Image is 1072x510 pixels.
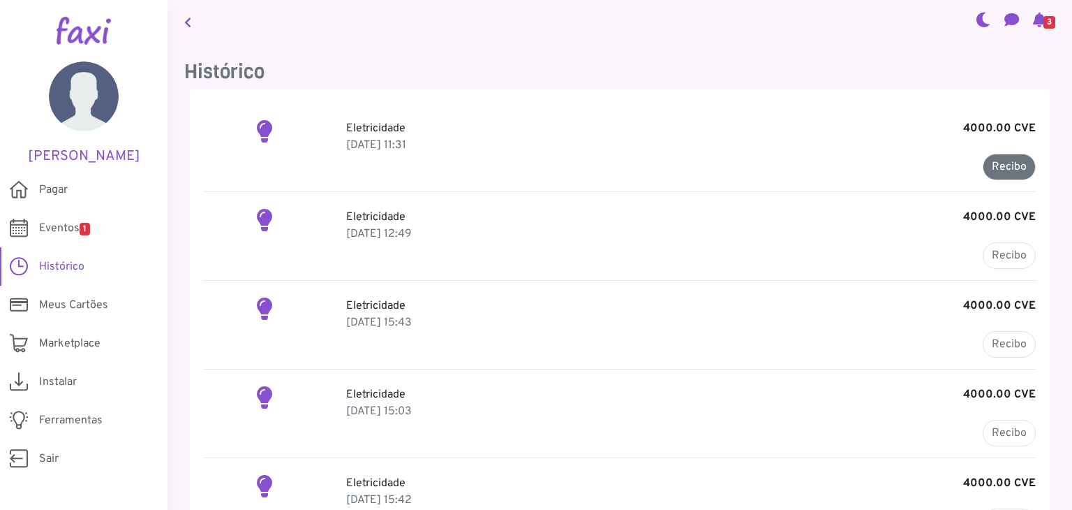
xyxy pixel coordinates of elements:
[346,137,1036,154] p: 09 Sep 2025, 12:31
[39,374,77,391] span: Instalar
[346,298,1036,314] p: Eletricidade
[1043,16,1055,29] span: 3
[346,475,1036,492] p: Eletricidade
[21,61,147,165] a: [PERSON_NAME]
[346,386,1036,403] p: Eletricidade
[346,403,1036,420] p: 30 May 2025, 16:03
[983,154,1036,180] a: Recibo
[39,297,108,314] span: Meus Cartões
[39,451,59,467] span: Sair
[21,148,147,165] h5: [PERSON_NAME]
[346,226,1036,242] p: 28 Jul 2025, 13:49
[963,298,1036,314] b: 4000.00 CVE
[346,209,1036,226] p: Eletricidade
[963,120,1036,137] b: 4000.00 CVE
[39,182,68,198] span: Pagar
[39,220,90,237] span: Eventos
[963,209,1036,226] b: 4000.00 CVE
[39,258,84,275] span: Histórico
[963,386,1036,403] b: 4000.00 CVE
[184,60,1055,84] h3: Histórico
[39,412,103,429] span: Ferramentas
[346,314,1036,331] p: 27 Jun 2025, 16:43
[346,492,1036,509] p: 28 Apr 2025, 16:42
[983,331,1036,358] a: Recibo
[983,242,1036,269] a: Recibo
[346,120,1036,137] p: Eletricidade
[39,335,100,352] span: Marketplace
[80,223,90,235] span: 1
[983,420,1036,446] a: Recibo
[963,475,1036,492] b: 4000.00 CVE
